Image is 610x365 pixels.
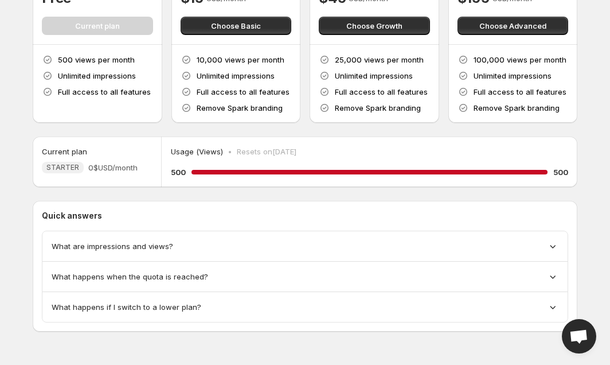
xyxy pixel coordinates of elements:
[58,86,151,98] p: Full access to all features
[88,162,138,173] span: 0$ USD/month
[52,301,201,313] span: What happens if I switch to a lower plan?
[58,54,135,65] p: 500 views per month
[346,20,402,32] span: Choose Growth
[335,102,421,114] p: Remove Spark branding
[237,146,296,157] p: Resets on [DATE]
[479,20,546,32] span: Choose Advanced
[335,70,413,81] p: Unlimited impressions
[181,17,292,35] button: Choose Basic
[197,70,275,81] p: Unlimited impressions
[197,102,283,114] p: Remove Spark branding
[553,166,568,178] h5: 500
[228,146,232,157] p: •
[52,271,208,282] span: What happens when the quota is reached?
[474,102,560,114] p: Remove Spark branding
[42,146,87,157] h5: Current plan
[474,86,566,98] p: Full access to all features
[319,17,430,35] button: Choose Growth
[52,240,173,252] span: What are impressions and views?
[171,166,186,178] h5: 500
[42,210,568,222] p: Quick answers
[474,54,566,65] p: 100,000 views per month
[458,17,569,35] button: Choose Advanced
[211,20,261,32] span: Choose Basic
[197,86,290,98] p: Full access to all features
[335,86,428,98] p: Full access to all features
[474,70,552,81] p: Unlimited impressions
[171,146,223,157] p: Usage (Views)
[197,54,284,65] p: 10,000 views per month
[58,70,136,81] p: Unlimited impressions
[562,319,596,354] div: Open chat
[335,54,424,65] p: 25,000 views per month
[46,163,79,172] span: STARTER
